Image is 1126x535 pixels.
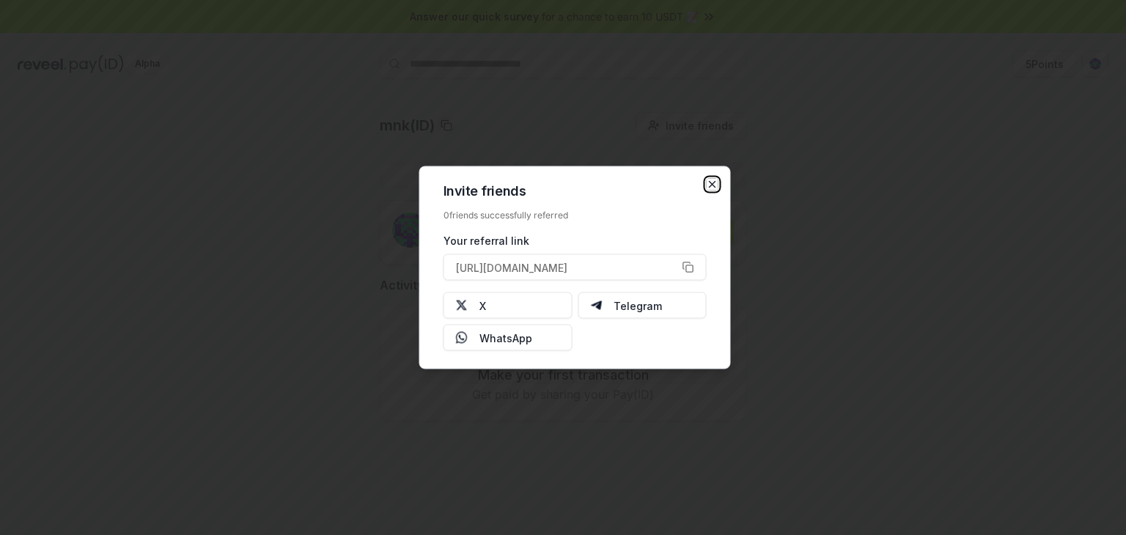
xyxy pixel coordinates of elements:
[444,292,573,319] button: X
[444,325,573,351] button: WhatsApp
[456,332,468,344] img: Whatsapp
[444,254,707,281] button: [URL][DOMAIN_NAME]
[456,300,468,311] img: X
[444,210,707,221] div: 0 friends successfully referred
[578,292,707,319] button: Telegram
[444,185,707,198] h2: Invite friends
[444,233,707,248] div: Your referral link
[590,300,602,311] img: Telegram
[456,259,567,275] span: [URL][DOMAIN_NAME]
